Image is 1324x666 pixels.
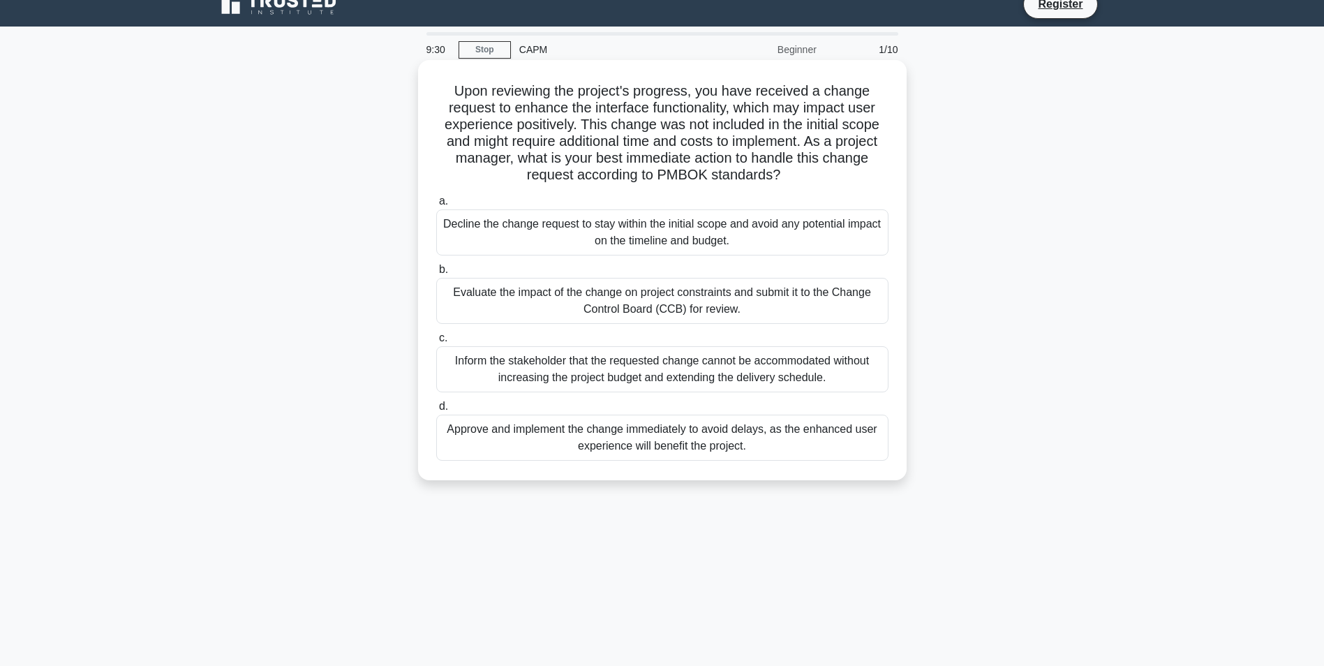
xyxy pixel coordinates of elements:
h5: Upon reviewing the project's progress, you have received a change request to enhance the interfac... [435,82,890,184]
span: d. [439,400,448,412]
div: CAPM [511,36,703,64]
div: 1/10 [825,36,907,64]
div: Inform the stakeholder that the requested change cannot be accommodated without increasing the pr... [436,346,888,392]
span: b. [439,263,448,275]
div: Beginner [703,36,825,64]
div: Approve and implement the change immediately to avoid delays, as the enhanced user experience wil... [436,415,888,461]
span: a. [439,195,448,207]
div: Evaluate the impact of the change on project constraints and submit it to the Change Control Boar... [436,278,888,324]
span: c. [439,332,447,343]
div: Decline the change request to stay within the initial scope and avoid any potential impact on the... [436,209,888,256]
a: Stop [459,41,511,59]
div: 9:30 [418,36,459,64]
